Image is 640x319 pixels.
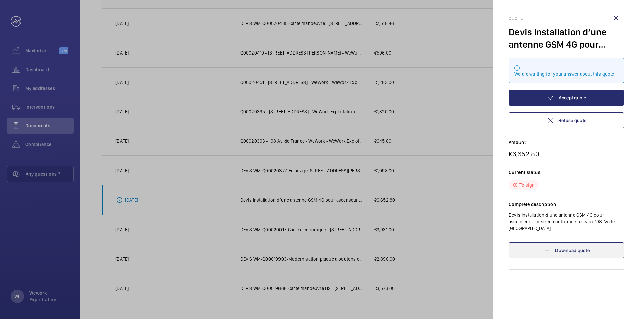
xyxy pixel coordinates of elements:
[509,26,624,51] div: Devis Installation d’une antenne GSM 4G pour ascenseur – mise en conformité réseaux 198 Av de [GE...
[509,242,624,258] a: Download quote
[514,71,618,77] div: We are waiting for your answer about this quote
[509,139,624,146] p: Amount
[509,212,624,232] p: Devis Installation d’une antenne GSM 4G pour ascenseur – mise en conformité réseaux 198 Av de [GE...
[509,169,624,176] p: Current status
[509,201,624,208] p: Complete description
[509,112,624,128] button: Refuse quote
[509,150,624,158] p: €6,652.80
[509,90,624,106] button: Accept quote
[519,182,535,188] p: To sign
[509,16,624,21] h2: Quote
